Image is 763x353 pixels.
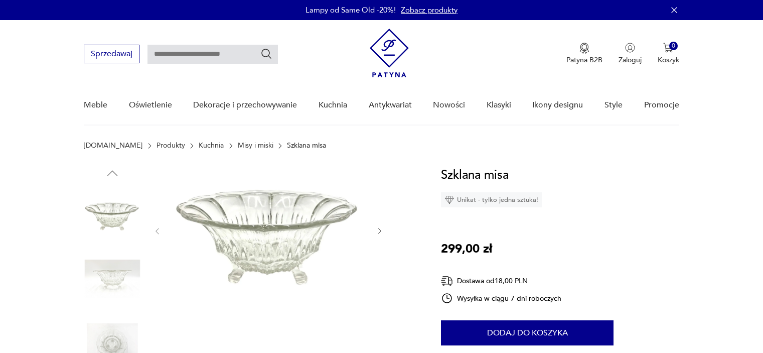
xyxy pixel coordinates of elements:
button: Szukaj [260,48,272,60]
img: Zdjęcie produktu Szklana misa [172,166,365,295]
a: Klasyki [487,86,511,125]
img: Zdjęcie produktu Szklana misa [84,250,141,307]
a: Oświetlenie [129,86,172,125]
img: Ikona medalu [579,43,589,54]
a: Nowości [433,86,465,125]
a: Ikona medaluPatyna B2B [566,43,602,65]
button: Zaloguj [619,43,642,65]
p: Patyna B2B [566,55,602,65]
a: Style [604,86,623,125]
button: 0Koszyk [658,43,679,65]
img: Ikonka użytkownika [625,43,635,53]
div: Dostawa od 18,00 PLN [441,275,561,287]
div: Unikat - tylko jedna sztuka! [441,192,542,207]
a: Dekoracje i przechowywanie [193,86,297,125]
img: Ikona koszyka [663,43,673,53]
a: Meble [84,86,107,125]
button: Patyna B2B [566,43,602,65]
p: Zaloguj [619,55,642,65]
p: Koszyk [658,55,679,65]
p: Lampy od Same Old -20%! [306,5,396,15]
a: Promocje [644,86,679,125]
div: Wysyłka w ciągu 7 dni roboczych [441,292,561,304]
a: Kuchnia [199,142,224,150]
p: Szklana misa [287,142,326,150]
a: Produkty [157,142,185,150]
button: Sprzedawaj [84,45,139,63]
p: 299,00 zł [441,240,492,259]
a: Sprzedawaj [84,51,139,58]
a: Misy i miski [238,142,273,150]
img: Ikona dostawy [441,275,453,287]
img: Ikona diamentu [445,195,454,204]
a: [DOMAIN_NAME] [84,142,142,150]
img: Zdjęcie produktu Szklana misa [84,186,141,243]
a: Zobacz produkty [401,5,457,15]
button: Dodaj do koszyka [441,320,614,345]
a: Kuchnia [319,86,347,125]
img: Patyna - sklep z meblami i dekoracjami vintage [370,29,409,77]
div: 0 [669,42,678,50]
a: Ikony designu [532,86,583,125]
a: Antykwariat [369,86,412,125]
h1: Szklana misa [441,166,509,185]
